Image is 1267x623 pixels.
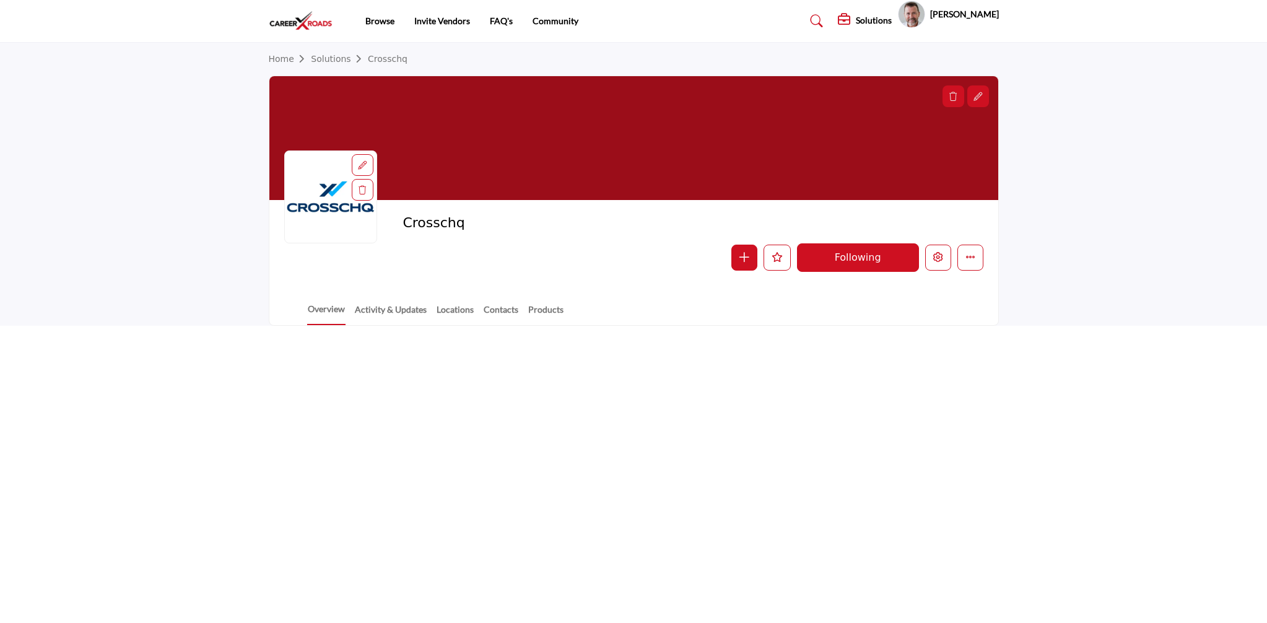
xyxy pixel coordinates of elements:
a: Invite Vendors [414,15,470,26]
a: Activity & Updates [354,303,427,325]
a: FAQ's [490,15,513,26]
h5: [PERSON_NAME] [930,8,999,20]
a: Browse [365,15,394,26]
a: Home [269,54,311,64]
a: Solutions [311,54,368,64]
div: Solutions [838,14,892,28]
button: Following [797,243,919,272]
a: Locations [436,303,474,325]
a: Overview [307,302,346,325]
h2: Crosschq [403,215,743,231]
button: Like [764,245,791,271]
a: Crosschq [368,54,407,64]
a: Community [533,15,578,26]
button: Edit company [925,245,951,271]
div: Aspect Ratio:1:1,Size:400x400px [352,154,373,176]
img: site Logo [269,11,339,31]
button: Show hide supplier dropdown [898,1,925,28]
h5: Solutions [856,15,892,26]
a: Search [798,11,831,31]
a: Contacts [483,303,519,325]
div: Aspect Ratio:6:1,Size:1200x200px [967,85,989,107]
a: Products [528,303,564,325]
button: More details [957,245,983,271]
